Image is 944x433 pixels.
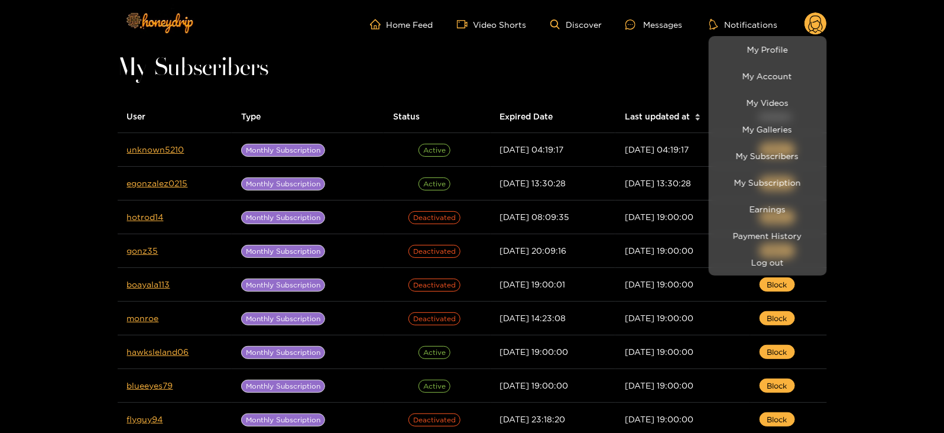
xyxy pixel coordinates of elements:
button: Log out [712,252,824,273]
a: Payment History [712,225,824,246]
a: My Subscription [712,172,824,193]
a: My Galleries [712,119,824,140]
a: My Videos [712,92,824,113]
a: My Profile [712,39,824,60]
a: My Subscribers [712,146,824,166]
a: Earnings [712,199,824,219]
a: My Account [712,66,824,86]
